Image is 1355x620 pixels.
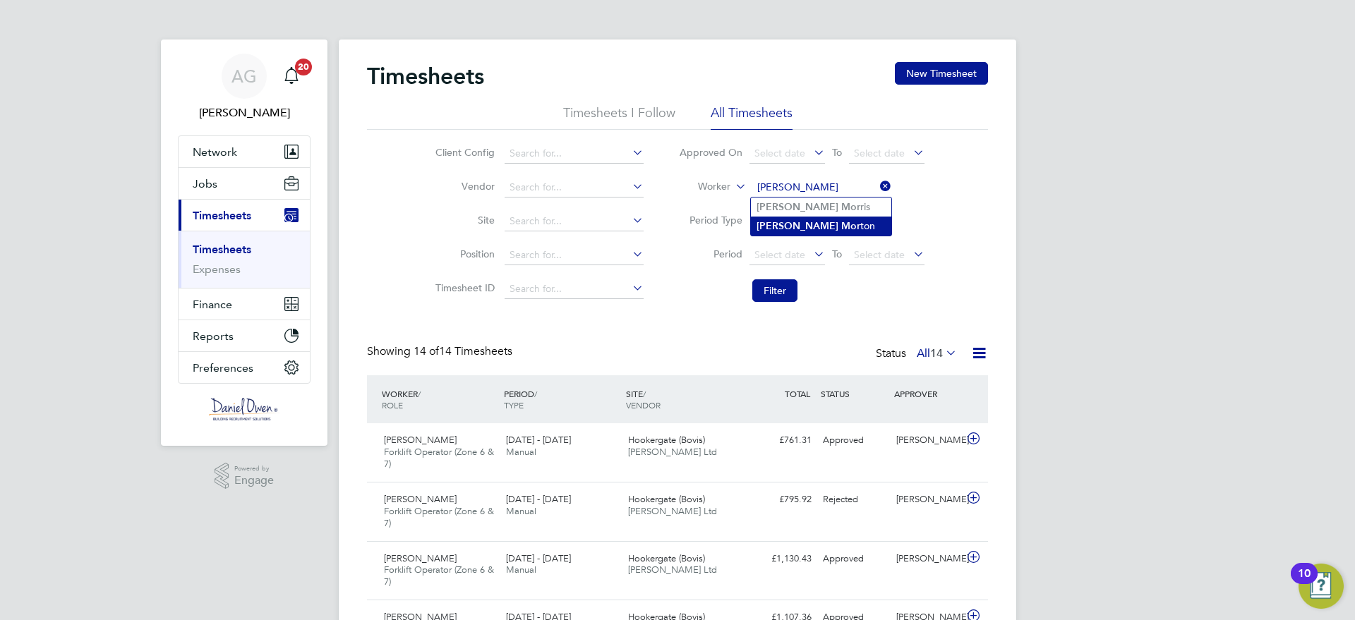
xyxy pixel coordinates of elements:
[754,147,805,159] span: Select date
[367,62,484,90] h2: Timesheets
[506,552,571,564] span: [DATE] - [DATE]
[179,320,310,351] button: Reports
[817,488,891,511] div: Rejected
[751,197,891,217] li: ris
[193,243,251,256] a: Timesheets
[628,564,717,576] span: [PERSON_NAME] Ltd
[178,398,311,420] a: Go to home page
[917,346,957,360] label: All
[431,214,495,226] label: Site
[504,399,524,411] span: TYPE
[506,434,571,446] span: [DATE] - [DATE]
[891,547,964,571] div: [PERSON_NAME]
[711,104,793,130] li: All Timesheets
[506,446,536,458] span: Manual
[414,344,439,358] span: 14 of
[384,446,494,470] span: Forklift Operator (Zone 6 & 7)
[854,248,905,261] span: Select date
[193,329,234,343] span: Reports
[626,399,661,411] span: VENDOR
[754,248,805,261] span: Select date
[841,220,860,232] b: Mor
[679,146,742,159] label: Approved On
[384,564,494,588] span: Forklift Operator (Zone 6 & 7)
[178,54,311,121] a: AG[PERSON_NAME]
[930,346,943,360] span: 14
[179,231,310,288] div: Timesheets
[234,475,274,487] span: Engage
[384,505,494,529] span: Forklift Operator (Zone 6 & 7)
[854,147,905,159] span: Select date
[384,552,457,564] span: [PERSON_NAME]
[891,488,964,511] div: [PERSON_NAME]
[817,381,891,406] div: STATUS
[628,434,705,446] span: Hookergate (Bovis)
[215,463,275,490] a: Powered byEngage
[234,463,274,475] span: Powered by
[628,552,705,564] span: Hookergate (Bovis)
[563,104,675,130] li: Timesheets I Follow
[431,281,495,294] label: Timesheet ID
[179,288,310,320] button: Finance
[817,547,891,571] div: Approved
[193,209,251,222] span: Timesheets
[744,429,817,452] div: £761.31
[785,388,810,399] span: TOTAL
[506,564,536,576] span: Manual
[628,493,705,505] span: Hookergate (Bovis)
[876,344,960,364] div: Status
[277,54,306,99] a: 20
[193,262,241,276] a: Expenses
[891,381,964,406] div: APPROVER
[378,381,500,418] div: WORKER
[500,381,622,418] div: PERIOD
[431,180,495,193] label: Vendor
[679,248,742,260] label: Period
[679,214,742,226] label: Period Type
[817,429,891,452] div: Approved
[382,399,403,411] span: ROLE
[209,398,279,420] img: danielowen-logo-retina.png
[1299,564,1344,609] button: Open Resource Center, 10 new notifications
[505,279,644,299] input: Search for...
[744,547,817,571] div: £1,130.43
[161,39,327,446] nav: Main navigation
[231,67,257,85] span: AG
[179,168,310,199] button: Jobs
[431,248,495,260] label: Position
[628,446,717,458] span: [PERSON_NAME] Ltd
[891,429,964,452] div: [PERSON_NAME]
[667,180,730,194] label: Worker
[179,136,310,167] button: Network
[384,434,457,446] span: [PERSON_NAME]
[506,493,571,505] span: [DATE] - [DATE]
[193,145,237,159] span: Network
[431,146,495,159] label: Client Config
[622,381,745,418] div: SITE
[505,212,644,231] input: Search for...
[179,200,310,231] button: Timesheets
[1298,573,1311,592] div: 10
[418,388,421,399] span: /
[643,388,646,399] span: /
[752,279,797,302] button: Filter
[828,245,846,263] span: To
[414,344,512,358] span: 14 Timesheets
[751,217,891,236] li: ton
[505,245,644,265] input: Search for...
[179,352,310,383] button: Preferences
[193,298,232,311] span: Finance
[193,177,217,190] span: Jobs
[757,201,838,213] b: [PERSON_NAME]
[295,59,312,75] span: 20
[193,361,253,375] span: Preferences
[505,178,644,197] input: Search for...
[744,488,817,511] div: £795.92
[367,344,515,359] div: Showing
[895,62,988,85] button: New Timesheet
[506,505,536,517] span: Manual
[534,388,537,399] span: /
[841,201,860,213] b: Mor
[628,505,717,517] span: [PERSON_NAME] Ltd
[752,178,891,197] input: Search for...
